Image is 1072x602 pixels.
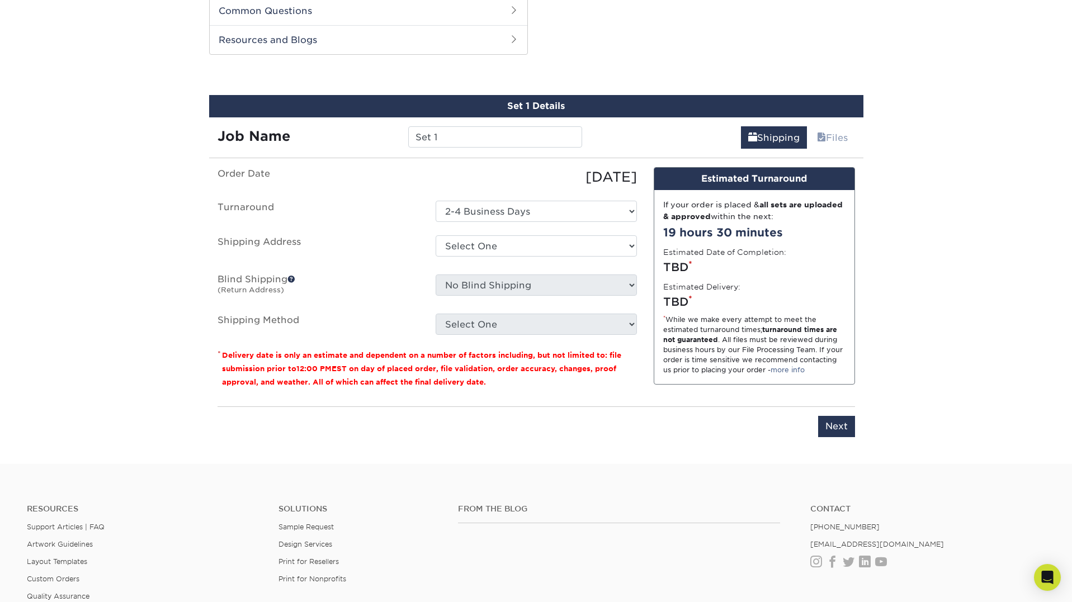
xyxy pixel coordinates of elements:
a: more info [771,366,805,374]
a: Artwork Guidelines [27,540,93,548]
a: Support Articles | FAQ [27,523,105,531]
iframe: Google Customer Reviews [3,568,95,598]
div: Estimated Turnaround [654,168,854,190]
small: (Return Address) [218,286,284,294]
label: Blind Shipping [209,274,427,300]
a: Shipping [741,126,807,149]
span: files [817,132,826,143]
a: Layout Templates [27,557,87,566]
span: 12:00 PM [296,364,332,373]
label: Shipping Method [209,314,427,335]
h4: Solutions [278,504,441,514]
a: Files [810,126,855,149]
h4: From the Blog [458,504,780,514]
a: Print for Resellers [278,557,339,566]
div: If your order is placed & within the next: [663,199,846,222]
h2: Resources and Blogs [210,25,527,54]
div: Set 1 Details [209,95,863,117]
strong: all sets are uploaded & approved [663,200,843,220]
strong: Job Name [218,128,290,144]
a: Print for Nonprofits [278,575,346,583]
div: Open Intercom Messenger [1034,564,1061,591]
label: Estimated Date of Completion: [663,247,786,258]
a: [PHONE_NUMBER] [810,523,880,531]
a: Sample Request [278,523,334,531]
h4: Resources [27,504,262,514]
a: [EMAIL_ADDRESS][DOMAIN_NAME] [810,540,944,548]
div: TBD [663,293,846,310]
div: TBD [663,259,846,276]
label: Estimated Delivery: [663,281,740,292]
a: Design Services [278,540,332,548]
div: While we make every attempt to meet the estimated turnaround times; . All files must be reviewed ... [663,315,846,375]
input: Enter a job name [408,126,582,148]
div: [DATE] [427,167,645,187]
div: 19 hours 30 minutes [663,224,846,241]
a: Contact [810,504,1045,514]
input: Next [818,416,855,437]
span: shipping [748,132,757,143]
label: Shipping Address [209,235,427,261]
label: Turnaround [209,201,427,222]
label: Order Date [209,167,427,187]
small: Delivery date is only an estimate and dependent on a number of factors including, but not limited... [222,351,621,386]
